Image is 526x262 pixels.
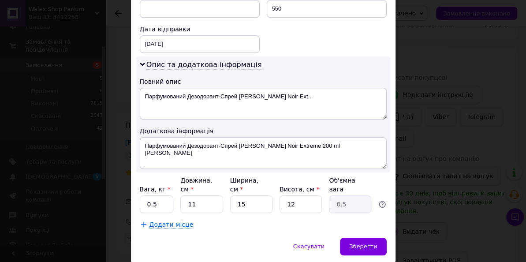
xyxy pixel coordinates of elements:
textarea: Парфумований Дезодорант-Спрей [PERSON_NAME] Noir Ext... [140,88,387,120]
div: Повний опис [140,77,387,86]
div: Об'ємна вага [329,176,371,194]
label: Ширина, см [230,177,258,193]
span: Зберегти [349,243,377,250]
label: Довжина, см [180,177,212,193]
label: Вага, кг [140,186,171,193]
div: Додаткова інформація [140,127,387,135]
span: Скасувати [293,243,325,250]
textarea: Парфумований Дезодорант-Спрей [PERSON_NAME] Noir Extreme 200 ml [PERSON_NAME] [140,137,387,169]
div: Дата відправки [140,25,260,34]
span: Додати місце [149,221,194,228]
span: Опис та додаткова інформація [146,60,262,69]
label: Висота, см [280,186,319,193]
